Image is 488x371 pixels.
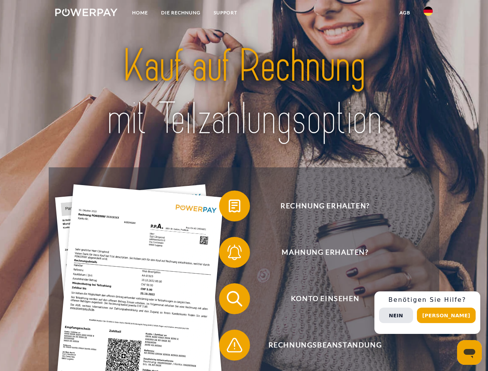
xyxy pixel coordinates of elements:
a: Home [126,6,155,20]
div: Schnellhilfe [374,291,480,334]
img: qb_warning.svg [225,335,244,355]
a: DIE RECHNUNG [155,6,207,20]
button: [PERSON_NAME] [417,308,476,323]
img: qb_bell.svg [225,243,244,262]
a: SUPPORT [207,6,244,20]
iframe: Schaltfläche zum Öffnen des Messaging-Fensters [457,340,482,365]
span: Rechnung erhalten? [230,191,420,221]
h3: Benötigen Sie Hilfe? [379,296,476,304]
button: Rechnung erhalten? [219,191,420,221]
span: Konto einsehen [230,283,420,314]
button: Konto einsehen [219,283,420,314]
a: agb [393,6,417,20]
img: title-powerpay_de.svg [74,37,414,148]
button: Nein [379,308,413,323]
span: Mahnung erhalten? [230,237,420,268]
button: Mahnung erhalten? [219,237,420,268]
img: logo-powerpay-white.svg [55,9,117,16]
span: Rechnungsbeanstandung [230,330,420,361]
img: qb_bill.svg [225,196,244,216]
img: de [423,7,433,16]
button: Rechnungsbeanstandung [219,330,420,361]
img: qb_search.svg [225,289,244,308]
